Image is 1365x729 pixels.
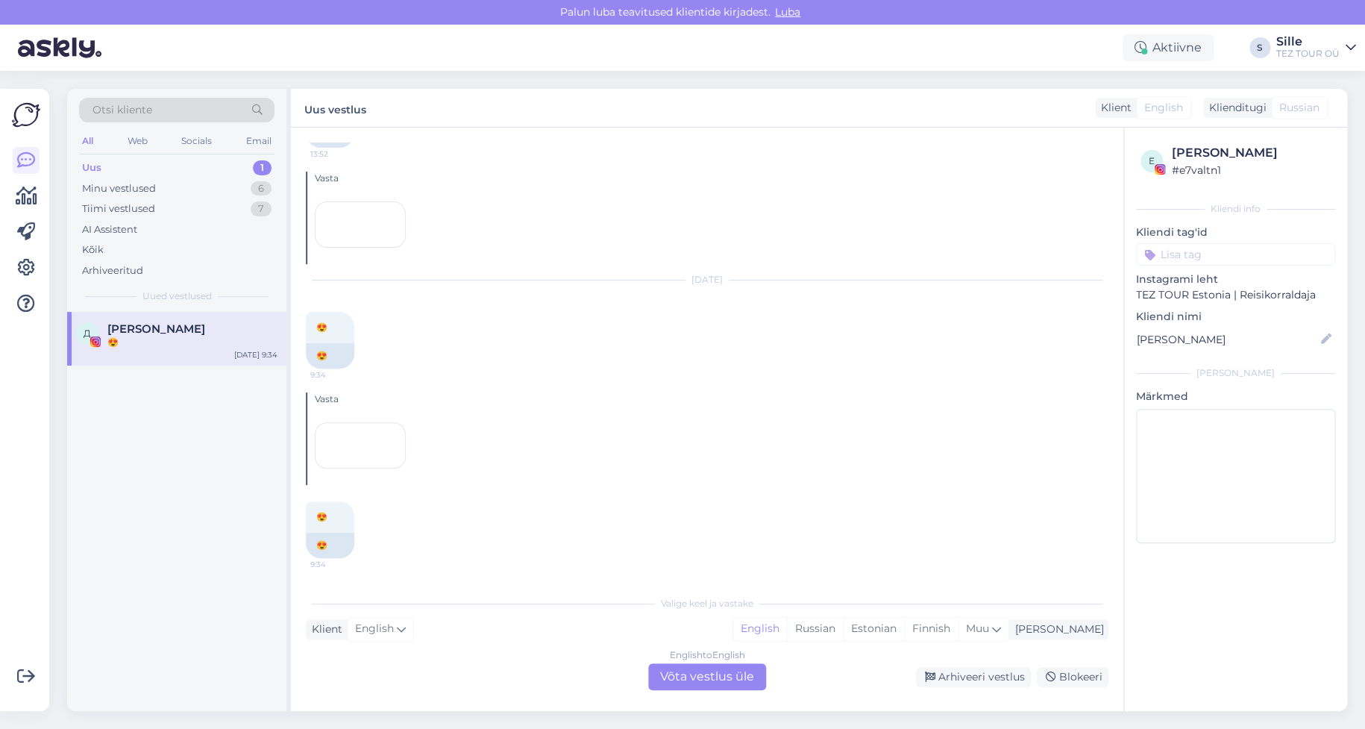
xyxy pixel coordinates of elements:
div: Aktiivne [1123,34,1214,61]
div: [PERSON_NAME] [1009,622,1104,637]
span: Muu [966,622,989,635]
div: English to English [670,648,745,662]
div: Valige keel ja vastake [306,597,1108,610]
span: 13:52 [310,148,366,160]
div: Estonian [843,618,904,640]
div: Kõik [82,243,104,257]
div: Uus [82,160,101,175]
span: Uued vestlused [142,290,212,303]
div: Arhiveeritud [82,263,143,278]
div: All [79,131,96,151]
div: [PERSON_NAME] [1136,366,1335,380]
span: Д [84,328,91,339]
div: Klienditugi [1203,100,1267,116]
label: Uus vestlus [304,98,366,118]
div: Klient [1095,100,1132,116]
div: [DATE] [306,273,1108,287]
img: Askly Logo [12,101,40,129]
div: Socials [178,131,215,151]
div: [PERSON_NAME] [1172,144,1331,162]
div: 😍 [306,343,354,369]
p: Instagrami leht [1136,272,1335,287]
div: AI Assistent [82,222,137,237]
div: TEZ TOUR OÜ [1276,48,1340,60]
div: Vasta [315,172,1108,185]
div: Sille [1276,36,1340,48]
span: English [355,621,394,637]
span: Luba [771,5,805,19]
div: 😍 [107,336,277,349]
div: Email [243,131,274,151]
span: Otsi kliente [92,102,152,118]
span: 9:34 [310,369,366,381]
span: 😍 [316,511,327,522]
span: Дмитрий Гарбер [107,322,205,336]
span: e [1149,155,1155,166]
div: Web [125,131,151,151]
div: Vasta [315,392,1108,406]
div: 😍 [306,533,354,558]
div: Klient [306,622,342,637]
div: Finnish [904,618,958,640]
span: 😍 [316,322,327,333]
span: English [1144,100,1183,116]
div: [DATE] 9:34 [234,349,277,360]
div: Kliendi info [1136,202,1335,216]
div: Russian [787,618,843,640]
div: S [1249,37,1270,58]
div: English [733,618,787,640]
div: # e7valtn1 [1172,162,1331,178]
div: Minu vestlused [82,181,156,196]
p: Kliendi nimi [1136,309,1335,325]
div: Arhiveeri vestlus [916,667,1031,687]
p: TEZ TOUR Estonia | Reisikorraldaja [1136,287,1335,303]
span: 9:34 [310,559,366,570]
div: Võta vestlus üle [648,663,766,690]
div: 7 [251,201,272,216]
div: 1 [253,160,272,175]
input: Lisa nimi [1137,331,1318,348]
div: 6 [251,181,272,196]
p: Märkmed [1136,389,1335,404]
div: Blokeeri [1037,667,1108,687]
div: Tiimi vestlused [82,201,155,216]
p: Kliendi tag'id [1136,225,1335,240]
a: SilleTEZ TOUR OÜ [1276,36,1356,60]
span: Russian [1279,100,1319,116]
input: Lisa tag [1136,243,1335,266]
